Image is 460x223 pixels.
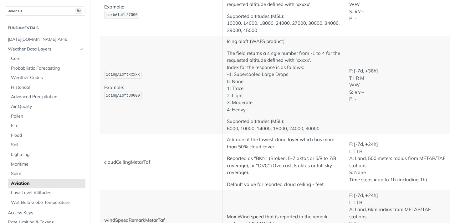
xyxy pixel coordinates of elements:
p: Default value for reported cloud ceiling - feet. [227,181,341,188]
a: Weather Data LayersHide subpages for Weather Data Layers [5,45,85,54]
span: Probabilistic Forecasting [11,65,84,72]
span: [DATE][DOMAIN_NAME] APIs [8,36,84,43]
span: Weather Data Layers [8,46,77,52]
span: Advanced Precipitation [11,94,84,100]
a: Aviation [8,179,85,188]
span: Pollen [11,113,84,119]
a: Solar [8,169,85,178]
span: Access Keys [8,210,84,216]
p: Supported altitudes (MSL): 10000, 14000, 18000, 24000, 27000, 30000, 34000, 39000, 45000 [227,13,341,34]
a: Lightning [8,150,85,159]
span: Aviation [11,180,84,187]
p: Icing aloft (WAFS product) [227,38,341,45]
a: Air Quality [8,102,85,111]
span: ⌘/ [75,8,82,14]
p: F: [-7d, +24h] I: T I R A: Land, 500 meters radius from METAR/TAF stations S: None Time steps = u... [349,141,446,183]
button: Hide subpages for Weather Data Layers [79,47,84,52]
span: Core [11,56,84,62]
a: Flood [8,131,85,140]
a: Weather Codes [8,73,85,82]
a: Core [8,54,85,63]
p: Supported altitudes (MSL): 6000, 10000, 14000, 18000, 24000, 30000 [227,118,341,132]
p: cloudCeilingMetarTaf [104,159,218,166]
a: Maritime [8,160,85,169]
span: Air Quality [11,104,84,110]
a: Probabilistic Forecasting [8,64,85,73]
a: Soil [8,140,85,150]
span: Soil [11,142,84,148]
span: Fire [11,123,84,129]
a: Low-Level Altitudes [8,188,85,198]
span: Historical [11,84,84,91]
p: Reported as "BKN" (Broken, 5-7 oktas or 5/8 to 7/8 coverage), or "OVC" (Overcast, 8 oktas or full... [227,155,341,176]
p: Example: [104,84,218,100]
a: [DATE][DOMAIN_NAME] APIs [5,35,85,44]
span: Wet Bulb Globe Temperature [11,199,84,206]
p: Example: [104,3,218,19]
span: Flood [11,132,84,139]
p: The field returns a single number from -1 to 4 for the requested altitude defined with 'xxxxx'. I... [227,50,341,114]
span: Low-Level Altitudes [11,190,84,196]
a: Fire [8,121,85,130]
p: Altitude of the lowest cloud layer which has more than 50% cloud cover. [227,136,341,150]
a: Pollen [8,112,85,121]
p: F: [-7d, +36h] T I R M WW S: ∧∨~ P: - [349,67,446,103]
a: Historical [8,83,85,92]
span: Lightning [11,151,84,158]
span: turbAloft27000 [106,13,138,17]
a: Access Keys [5,208,85,218]
span: Weather Codes [11,75,84,81]
span: icingAloft30000 [106,93,140,98]
span: Maritime [11,161,84,167]
span: icingAloftxxxxx [106,72,140,77]
button: JUMP TO⌘/ [5,6,85,16]
a: Advanced Precipitation [8,92,85,102]
h2: Fundamentals [5,25,85,31]
a: Wet Bulb Globe Temperature [8,198,85,207]
span: Solar [11,171,84,177]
